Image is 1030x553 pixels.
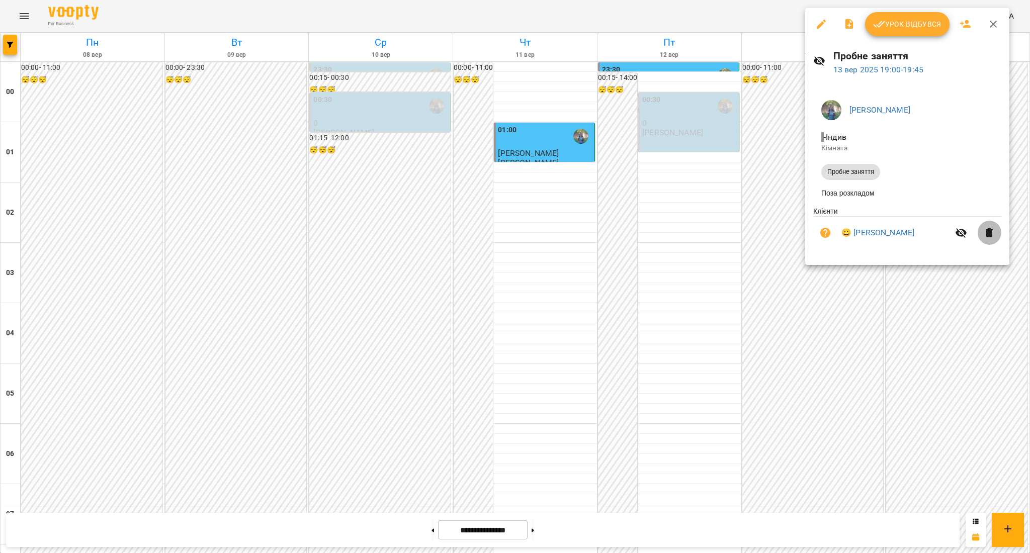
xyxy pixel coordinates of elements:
a: 13 вер 2025 19:00-19:45 [833,65,923,74]
a: 😀 [PERSON_NAME] [841,227,914,239]
button: Урок відбувся [865,12,950,36]
span: Урок відбувся [873,18,941,30]
a: [PERSON_NAME] [849,105,910,115]
h6: Пробне заняття [833,48,1001,64]
ul: Клієнти [813,206,1001,253]
li: Поза розкладом [813,184,1001,202]
span: Пробне заняття [821,167,880,176]
button: Візит ще не сплачено. Додати оплату? [813,221,837,245]
img: de1e453bb906a7b44fa35c1e57b3518e.jpg [821,100,841,120]
span: - Індив [821,132,848,142]
p: Кімната [821,143,993,153]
